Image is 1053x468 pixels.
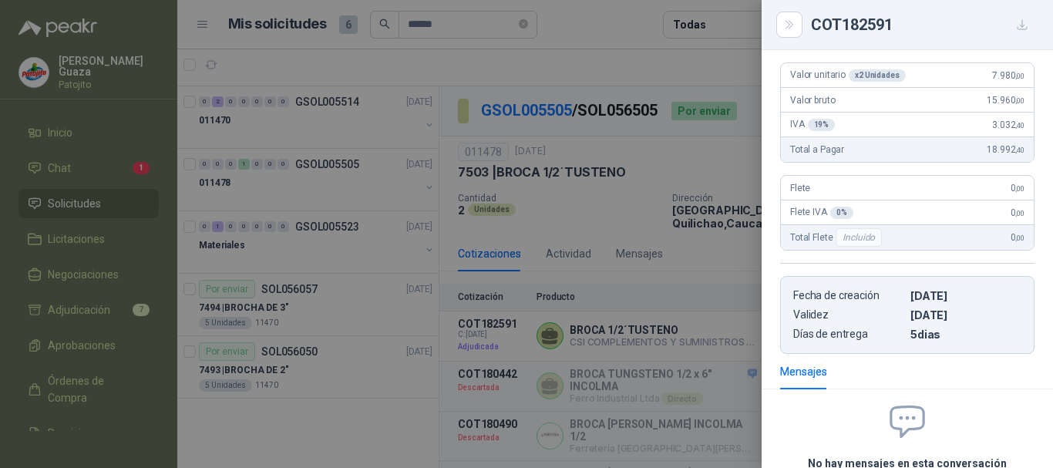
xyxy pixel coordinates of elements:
[1015,72,1024,80] span: ,00
[987,95,1024,106] span: 15.960
[790,95,835,106] span: Valor bruto
[987,144,1024,155] span: 18.992
[790,183,810,194] span: Flete
[849,69,906,82] div: x 2 Unidades
[811,12,1034,37] div: COT182591
[780,363,827,380] div: Mensajes
[1011,183,1024,194] span: 0
[1015,146,1024,154] span: ,40
[1011,207,1024,218] span: 0
[1015,96,1024,105] span: ,00
[790,119,835,131] span: IVA
[910,308,1021,322] p: [DATE]
[790,228,885,247] span: Total Flete
[808,119,836,131] div: 19 %
[1011,232,1024,243] span: 0
[790,207,853,219] span: Flete IVA
[793,289,904,302] p: Fecha de creación
[836,228,882,247] div: Incluido
[830,207,853,219] div: 0 %
[793,328,904,341] p: Días de entrega
[992,70,1024,81] span: 7.980
[790,69,906,82] span: Valor unitario
[1015,184,1024,193] span: ,00
[790,144,844,155] span: Total a Pagar
[992,120,1024,130] span: 3.032
[910,328,1021,341] p: 5 dias
[1015,121,1024,130] span: ,40
[910,289,1021,302] p: [DATE]
[1015,209,1024,217] span: ,00
[793,308,904,322] p: Validez
[1015,234,1024,242] span: ,00
[780,15,799,34] button: Close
